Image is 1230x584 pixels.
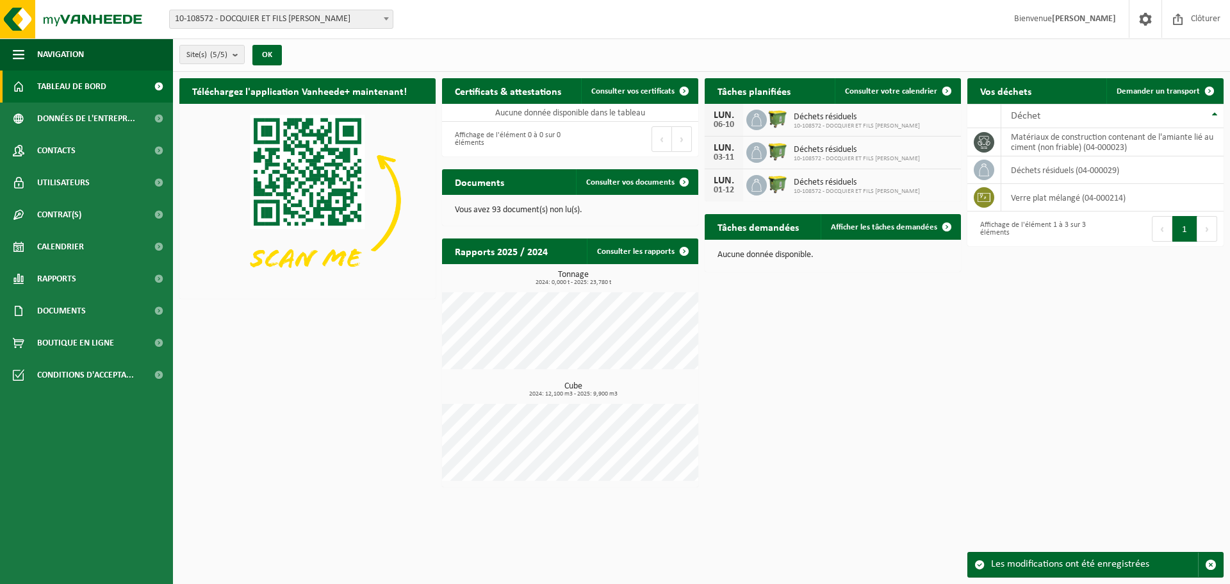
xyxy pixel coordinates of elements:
span: Données de l'entrepr... [37,103,135,135]
span: Contacts [37,135,76,167]
count: (5/5) [210,51,227,59]
span: Consulter vos documents [586,178,675,187]
span: Déchet [1011,111,1040,121]
button: 1 [1172,216,1197,242]
h2: Rapports 2025 / 2024 [442,238,561,263]
h2: Documents [442,169,517,194]
div: 01-12 [711,186,737,195]
div: LUN. [711,143,737,153]
button: Previous [652,126,672,152]
span: Conditions d'accepta... [37,359,134,391]
a: Consulter vos certificats [581,78,697,104]
div: LUN. [711,110,737,121]
span: Consulter vos certificats [591,87,675,96]
div: 03-11 [711,153,737,162]
a: Demander un transport [1106,78,1222,104]
span: Tableau de bord [37,71,106,103]
a: Consulter les rapports [587,238,697,264]
span: Boutique en ligne [37,327,114,359]
span: Contrat(s) [37,199,81,231]
div: Affichage de l'élément 0 à 0 sur 0 éléments [448,125,564,153]
h2: Tâches planifiées [705,78,803,103]
span: 10-108572 - DOCQUIER ET FILS [PERSON_NAME] [794,188,920,196]
span: Calendrier [37,231,84,263]
span: Navigation [37,38,84,71]
span: 10-108572 - DOCQUIER ET FILS [PERSON_NAME] [794,155,920,163]
td: matériaux de construction contenant de l'amiante lié au ciment (non friable) (04-000023) [1001,128,1224,156]
img: WB-1100-HPE-GN-50 [767,140,789,162]
span: 2024: 0,000 t - 2025: 23,780 t [448,279,698,286]
span: Demander un transport [1117,87,1200,96]
img: WB-1100-HPE-GN-50 [767,108,789,129]
td: verre plat mélangé (04-000214) [1001,184,1224,212]
h2: Vos déchets [967,78,1044,103]
h3: Cube [448,382,698,397]
strong: [PERSON_NAME] [1052,14,1116,24]
button: Next [1197,216,1217,242]
p: Aucune donnée disponible. [717,251,948,260]
span: 2024: 12,100 m3 - 2025: 9,900 m3 [448,391,698,397]
div: Les modifications ont été enregistrées [991,553,1198,577]
img: Download de VHEPlus App [179,104,436,296]
p: Vous avez 93 document(s) non lu(s). [455,206,685,215]
span: Déchets résiduels [794,178,920,188]
span: 10-108572 - DOCQUIER ET FILS [PERSON_NAME] [794,122,920,130]
span: Rapports [37,263,76,295]
span: Consulter votre calendrier [845,87,937,96]
td: déchets résiduels (04-000029) [1001,156,1224,184]
h2: Certificats & attestations [442,78,574,103]
div: Affichage de l'élément 1 à 3 sur 3 éléments [974,215,1089,243]
a: Consulter vos documents [576,169,697,195]
span: Déchets résiduels [794,145,920,155]
span: Utilisateurs [37,167,90,199]
h3: Tonnage [448,271,698,286]
button: Next [672,126,692,152]
span: Site(s) [186,46,227,65]
button: Previous [1152,216,1172,242]
h2: Téléchargez l'application Vanheede+ maintenant! [179,78,420,103]
h2: Tâches demandées [705,214,812,239]
div: LUN. [711,176,737,186]
span: Documents [37,295,86,327]
span: 10-108572 - DOCQUIER ET FILS SRL - LANDENNE [169,10,393,29]
div: 06-10 [711,121,737,129]
img: WB-1100-HPE-GN-50 [767,173,789,195]
a: Afficher les tâches demandées [821,214,960,240]
button: Site(s)(5/5) [179,45,245,64]
a: Consulter votre calendrier [835,78,960,104]
span: Déchets résiduels [794,112,920,122]
td: Aucune donnée disponible dans le tableau [442,104,698,122]
button: OK [252,45,282,65]
span: Afficher les tâches demandées [831,223,937,231]
span: 10-108572 - DOCQUIER ET FILS SRL - LANDENNE [170,10,393,28]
